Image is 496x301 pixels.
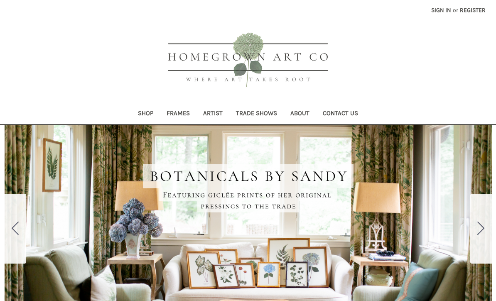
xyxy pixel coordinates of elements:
span: or [452,6,459,15]
img: HOMEGROWN ART CO [155,23,341,98]
button: Go to slide 2 [470,194,492,264]
a: Artist [196,104,229,124]
a: Shop [131,104,160,124]
a: Contact Us [316,104,365,124]
button: Go to slide 5 [5,194,26,264]
a: Frames [160,104,196,124]
a: Trade Shows [229,104,284,124]
a: About [284,104,316,124]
